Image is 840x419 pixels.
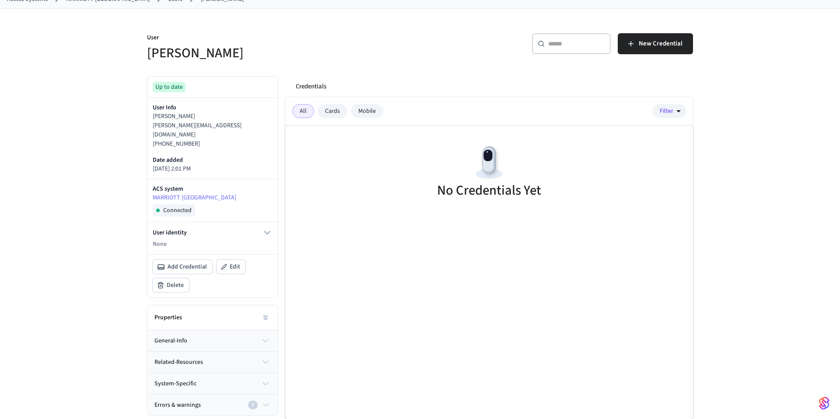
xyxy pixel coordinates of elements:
[469,143,509,182] img: Devices Empty State
[147,44,415,62] h5: [PERSON_NAME]
[819,396,829,410] img: SeamLogoGradient.69752ec5.svg
[154,401,201,410] span: Errors & warnings
[153,121,273,140] p: [PERSON_NAME][EMAIL_ADDRESS][DOMAIN_NAME]
[147,395,278,416] button: Errors & warnings0
[639,38,682,49] span: New Credential
[289,76,333,97] button: Credentials
[147,373,278,394] button: system-specific
[652,104,686,118] button: Filter
[153,240,273,249] p: None
[168,262,207,271] span: Add Credential
[153,156,273,164] p: Date added
[154,313,182,322] h2: Properties
[153,164,273,174] p: [DATE] 2:01 PM
[437,182,541,199] h5: No Credentials Yet
[147,330,278,351] button: general-info
[153,82,185,92] div: Up to date
[154,336,187,346] span: general-info
[147,33,415,44] p: User
[618,33,693,54] button: New Credential
[154,379,196,388] span: system-specific
[153,140,273,149] p: [PHONE_NUMBER]
[230,262,240,271] span: Edit
[153,103,273,112] p: User Info
[153,227,273,238] button: User identity
[153,278,189,292] button: Delete
[292,104,314,118] div: All
[154,358,203,367] span: related-resources
[153,112,273,121] p: [PERSON_NAME]
[217,260,245,274] button: Edit
[153,260,212,274] button: Add Credential
[318,104,347,118] div: Cards
[147,352,278,373] button: related-resources
[163,206,192,215] span: Connected
[248,401,258,409] div: 0
[351,104,383,118] div: Mobile
[153,193,273,203] a: MARRIOTT [GEOGRAPHIC_DATA]
[167,281,184,290] span: Delete
[153,185,273,193] p: ACS system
